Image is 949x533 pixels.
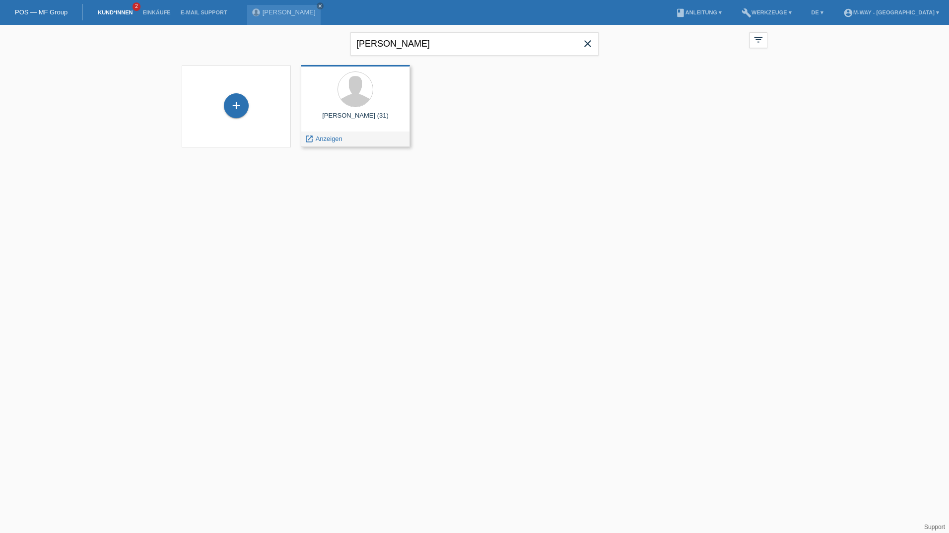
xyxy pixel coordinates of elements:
i: close [318,3,323,8]
i: book [676,8,685,18]
i: build [742,8,751,18]
a: launch Anzeigen [305,135,342,142]
div: [PERSON_NAME] (31) [309,112,402,128]
a: bookAnleitung ▾ [671,9,727,15]
a: Einkäufe [137,9,175,15]
i: launch [305,134,314,143]
i: account_circle [843,8,853,18]
a: buildWerkzeuge ▾ [737,9,797,15]
a: DE ▾ [807,9,828,15]
a: E-Mail Support [176,9,232,15]
a: Support [924,524,945,531]
a: account_circlem-way - [GEOGRAPHIC_DATA] ▾ [838,9,944,15]
input: Suche... [350,32,599,56]
i: filter_list [753,34,764,45]
i: close [582,38,594,50]
a: POS — MF Group [15,8,68,16]
a: close [317,2,324,9]
span: 2 [133,2,140,11]
a: [PERSON_NAME] [263,8,316,16]
a: Kund*innen [93,9,137,15]
span: Anzeigen [316,135,342,142]
div: Kund*in hinzufügen [224,97,248,114]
